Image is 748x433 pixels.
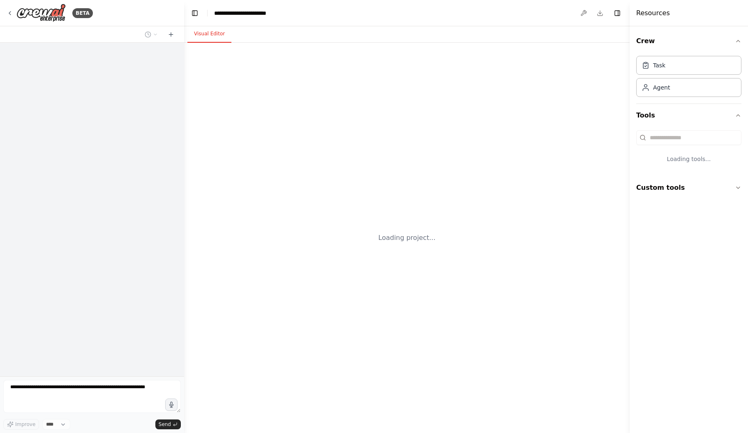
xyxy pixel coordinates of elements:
button: Improve [3,419,39,430]
span: Improve [15,421,35,428]
button: Switch to previous chat [141,30,161,39]
div: Loading tools... [636,148,741,170]
img: Logo [16,4,66,22]
nav: breadcrumb [214,9,266,17]
button: Tools [636,104,741,127]
div: Loading project... [379,233,436,243]
div: BETA [72,8,93,18]
button: Hide left sidebar [189,7,201,19]
div: Crew [636,53,741,104]
button: Crew [636,30,741,53]
button: Custom tools [636,176,741,199]
div: Agent [653,83,670,92]
div: Tools [636,127,741,176]
span: Send [159,421,171,428]
div: Task [653,61,665,69]
button: Send [155,419,181,429]
button: Start a new chat [164,30,178,39]
button: Click to speak your automation idea [165,398,178,411]
button: Visual Editor [187,25,231,43]
h4: Resources [636,8,670,18]
button: Hide right sidebar [612,7,623,19]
